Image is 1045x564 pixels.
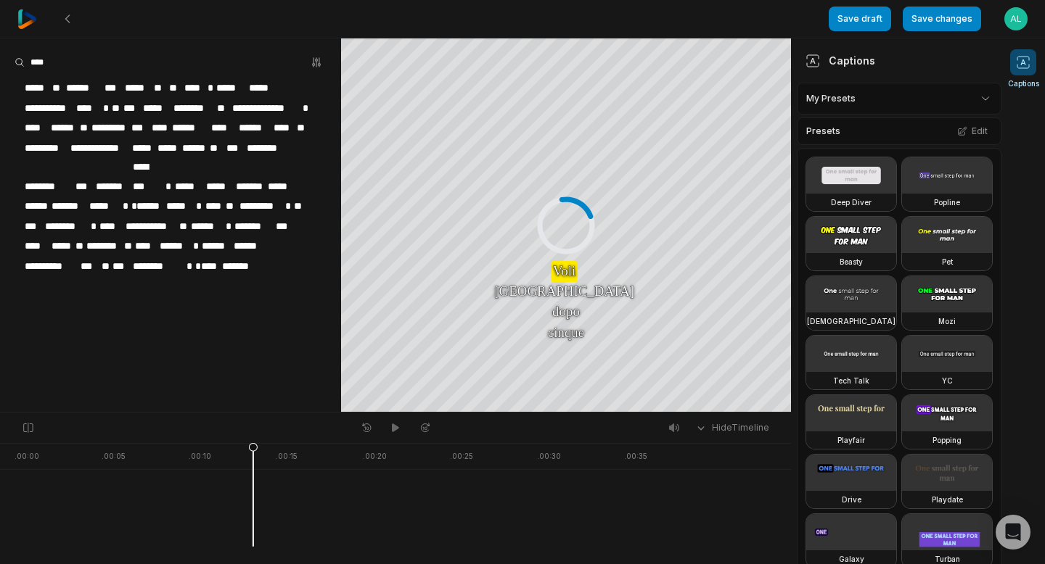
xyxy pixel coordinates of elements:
[1008,78,1039,89] span: Captions
[829,7,891,31] button: Save draft
[797,117,1001,145] div: Presets
[842,494,861,505] h3: Drive
[942,375,953,386] h3: YC
[933,434,962,446] h3: Popping
[903,7,981,31] button: Save changes
[996,515,1030,550] div: Open Intercom Messenger
[833,375,869,386] h3: Tech Talk
[690,417,774,439] button: HideTimeline
[934,196,960,208] h3: Popline
[932,494,963,505] h3: Playdate
[840,256,863,268] h3: Beasty
[938,315,956,327] h3: Mozi
[17,9,37,29] img: reap
[806,53,875,68] div: Captions
[942,256,953,268] h3: Pet
[1008,49,1039,89] button: Captions
[837,434,865,446] h3: Playfair
[797,83,1001,115] div: My Presets
[953,122,992,141] button: Edit
[831,196,872,208] h3: Deep Diver
[807,315,896,327] h3: [DEMOGRAPHIC_DATA]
